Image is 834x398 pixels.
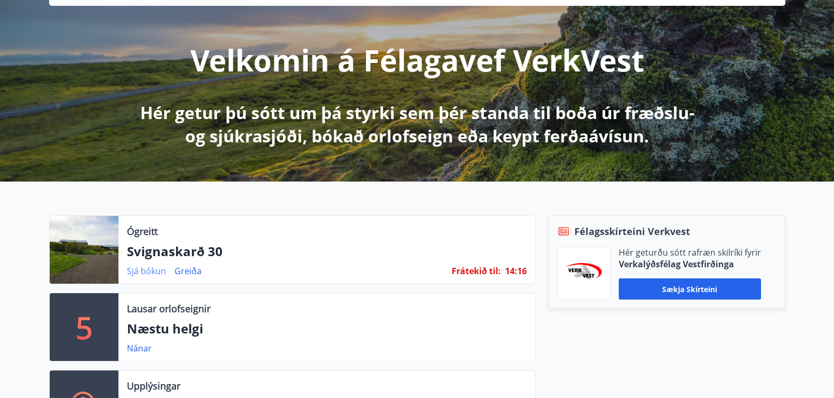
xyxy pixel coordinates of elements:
[452,265,501,277] span: Frátekið til :
[127,342,152,354] a: Nánar
[138,101,696,148] p: Hér getur þú sótt um þá styrki sem þér standa til boða úr fræðslu- og sjúkrasjóði, bókað orlofsei...
[566,263,602,284] img: jihgzMk4dcgjRAW2aMgpbAqQEG7LZi0j9dOLAUvz.png
[190,40,644,80] p: Velkomin á Félagavef VerkVest
[505,265,517,277] span: 14 :
[517,265,527,277] span: 16
[619,278,761,300] button: Sækja skírteini
[127,224,158,238] p: Ógreitt
[127,265,166,277] a: Sjá bókun
[127,320,527,338] p: Næstu helgi
[619,258,761,270] p: Verkalýðsfélag Vestfirðinga
[127,379,180,393] p: Upplýsingar
[574,224,690,238] span: Félagsskírteini Verkvest
[127,302,210,315] p: Lausar orlofseignir
[619,247,761,258] p: Hér geturðu sótt rafræn skilríki fyrir
[76,307,93,347] p: 5
[127,242,527,260] p: Svignaskarð 30
[175,265,201,277] a: Greiða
